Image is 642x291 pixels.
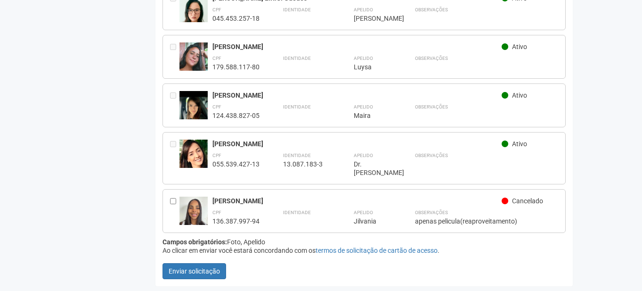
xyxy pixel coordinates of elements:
[170,42,179,71] div: Entre em contato com a Aministração para solicitar o cancelamento ou 2a via
[283,153,311,158] strong: Identidade
[283,56,311,61] strong: Identidade
[354,217,391,225] div: Jilvania
[354,104,373,109] strong: Apelido
[212,14,260,23] div: 045.453.257-18
[283,160,330,168] div: 13.087.183-3
[212,197,502,205] div: [PERSON_NAME]
[179,197,208,234] img: user.jpg
[354,153,373,158] strong: Apelido
[179,140,208,175] img: user.jpg
[212,56,221,61] strong: CPF
[354,210,373,215] strong: Apelido
[170,140,179,177] div: Entre em contato com a Aministração para solicitar o cancelamento ou 2a via
[163,246,566,255] div: Ao clicar em enviar você estará concordando com os .
[283,7,311,12] strong: Identidade
[415,104,448,109] strong: Observações
[179,42,208,77] img: user.jpg
[212,91,502,100] div: [PERSON_NAME]
[163,238,227,246] strong: Campos obrigatórios:
[354,160,391,177] div: Dr. [PERSON_NAME]
[354,7,373,12] strong: Apelido
[212,210,221,215] strong: CPF
[212,217,260,225] div: 136.387.997-94
[179,91,208,128] img: user.jpg
[512,140,527,148] span: Ativo
[212,63,260,71] div: 179.588.117-80
[163,238,566,246] div: Foto, Apelido
[354,63,391,71] div: Luysa
[354,56,373,61] strong: Apelido
[283,104,311,109] strong: Identidade
[212,42,502,51] div: [PERSON_NAME]
[212,153,221,158] strong: CPF
[170,91,179,120] div: Entre em contato com a Aministração para solicitar o cancelamento ou 2a via
[415,210,448,215] strong: Observações
[212,7,221,12] strong: CPF
[316,247,438,254] a: termos de solicitação de cartão de acesso
[212,104,221,109] strong: CPF
[283,210,311,215] strong: Identidade
[415,217,559,225] div: apenas pelicula(reaproveitamento)
[415,56,448,61] strong: Observações
[415,7,448,12] strong: Observações
[163,263,226,279] button: Enviar solicitação
[212,160,260,168] div: 055.539.427-13
[354,111,391,120] div: Maira
[212,111,260,120] div: 124.438.827-05
[512,197,543,205] span: Cancelado
[354,14,391,23] div: [PERSON_NAME]
[512,91,527,99] span: Ativo
[512,43,527,50] span: Ativo
[415,153,448,158] strong: Observações
[212,140,502,148] div: [PERSON_NAME]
